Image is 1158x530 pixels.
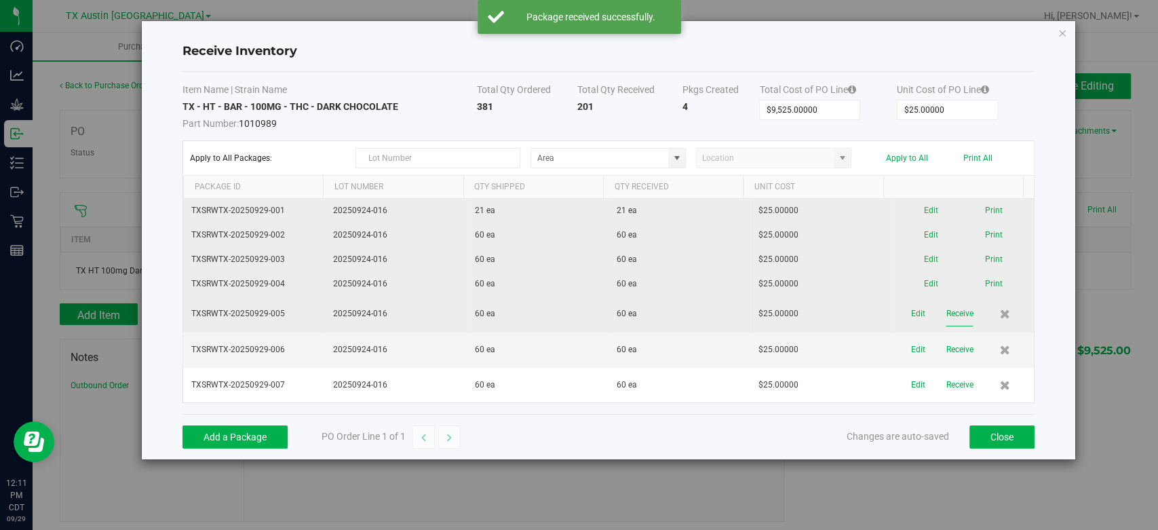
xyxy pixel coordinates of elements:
button: Receive [946,338,973,362]
div: Package received successfully. [512,10,671,24]
span: 1010989 [182,113,476,130]
button: Add a Package [182,425,288,449]
input: Lot Number [355,148,520,168]
td: $25.00000 [750,297,892,332]
strong: TX - HT - BAR - 100MG - THC - DARK CHOCOLATE [182,101,398,112]
strong: 4 [682,101,688,112]
td: 20250924-016 [325,297,467,332]
td: TXSRWTX-20250929-004 [183,272,325,297]
button: Edit [923,204,938,217]
th: Unit Cost [743,176,883,199]
th: Item Name | Strain Name [182,83,476,100]
td: 60 ea [467,368,609,402]
td: 20250924-016 [325,248,467,272]
td: 20250924-016 [325,333,467,368]
input: Unit Cost [898,100,997,119]
span: Apply to All Packages: [190,153,345,163]
button: Print All [963,153,992,163]
span: Part Number: [182,118,239,129]
th: Qty Shipped [463,176,603,199]
td: $25.00000 [750,272,892,297]
iframe: Resource center [14,421,54,462]
button: Print [984,229,1002,242]
td: $25.00000 [750,199,892,223]
td: 60 ea [467,272,609,297]
button: Edit [910,373,925,397]
td: $25.00000 [750,368,892,402]
td: $25.00000 [750,223,892,248]
td: TXSRWTX-20250929-005 [183,297,325,332]
td: 60 ea [467,223,609,248]
strong: 201 [577,101,594,112]
i: Specifying a total cost will update all package costs. [981,85,989,94]
td: 60 ea [467,333,609,368]
button: Edit [923,253,938,266]
td: 21 ea [609,199,750,223]
td: 20250924-016 [325,199,467,223]
th: Total Cost of PO Line [759,83,897,100]
button: Edit [923,229,938,242]
h4: Receive Inventory [182,43,1035,60]
td: TXSRWTX-20250929-003 [183,248,325,272]
td: TXSRWTX-20250929-007 [183,368,325,402]
td: $25.00000 [750,333,892,368]
th: Pkgs Created [682,83,759,100]
td: 60 ea [467,297,609,332]
td: 20250924-016 [325,223,467,248]
button: Edit [910,338,925,362]
td: 20250924-016 [325,272,467,297]
td: 60 ea [467,248,609,272]
button: Edit [910,302,925,326]
button: Edit [923,278,938,290]
button: Apply to All [886,153,928,163]
button: Receive [946,373,973,397]
button: Print [984,278,1002,290]
button: Print [984,204,1002,217]
i: Specifying a total cost will update all package costs. [847,85,855,94]
span: PO Order Line 1 of 1 [322,431,406,442]
td: TXSRWTX-20250929-001 [183,199,325,223]
button: Print [984,253,1002,266]
th: Total Qty Received [577,83,682,100]
td: 60 ea [609,297,750,332]
th: Lot Number [323,176,463,199]
td: 60 ea [609,248,750,272]
td: 20250924-016 [325,368,467,402]
td: TXSRWTX-20250929-002 [183,223,325,248]
input: Area [531,149,668,168]
strong: 381 [476,101,493,112]
td: 60 ea [609,333,750,368]
td: TXSRWTX-20250929-006 [183,333,325,368]
span: Changes are auto-saved [847,431,949,442]
th: Package Id [183,176,323,199]
button: Close [969,425,1035,449]
button: Receive [946,302,973,326]
td: $25.00000 [750,248,892,272]
input: Total Cost [760,100,860,119]
th: Total Qty Ordered [476,83,577,100]
button: Close modal [1058,24,1067,41]
td: 60 ea [609,223,750,248]
td: 21 ea [467,199,609,223]
th: Unit Cost of PO Line [897,83,1035,100]
td: 60 ea [609,272,750,297]
th: Qty Received [603,176,743,199]
td: 60 ea [609,368,750,402]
